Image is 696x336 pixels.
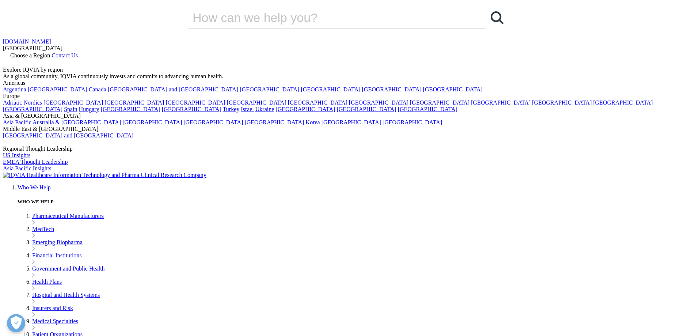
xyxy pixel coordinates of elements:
[79,106,99,112] a: Hungary
[33,119,121,125] a: Australia & [GEOGRAPHIC_DATA]
[104,99,164,106] a: [GEOGRAPHIC_DATA]
[10,52,50,58] span: Choose a Region
[240,86,299,93] a: [GEOGRAPHIC_DATA]
[241,106,254,112] a: Israel
[23,99,42,106] a: Nordics
[3,67,693,73] div: Explore IQVIA by region
[101,106,160,112] a: [GEOGRAPHIC_DATA]
[122,119,182,125] a: [GEOGRAPHIC_DATA]
[188,7,465,29] input: Search
[306,119,320,125] a: Korea
[108,86,238,93] a: [GEOGRAPHIC_DATA] and [GEOGRAPHIC_DATA]
[64,106,77,112] a: Spain
[227,99,286,106] a: [GEOGRAPHIC_DATA]
[3,38,51,45] a: [DOMAIN_NAME]
[28,86,87,93] a: [GEOGRAPHIC_DATA]
[322,119,381,125] a: [GEOGRAPHIC_DATA]
[486,7,508,29] a: Search
[3,99,22,106] a: Adriatic
[471,99,530,106] a: [GEOGRAPHIC_DATA]
[166,99,225,106] a: [GEOGRAPHIC_DATA]
[423,86,483,93] a: [GEOGRAPHIC_DATA]
[3,113,693,119] div: Asia & [GEOGRAPHIC_DATA]
[491,11,503,24] svg: Search
[3,132,133,139] a: [GEOGRAPHIC_DATA] and [GEOGRAPHIC_DATA]
[244,119,304,125] a: [GEOGRAPHIC_DATA]
[3,119,31,125] a: Asia Pacific
[162,106,221,112] a: [GEOGRAPHIC_DATA]
[7,314,25,332] button: Open Preferences
[593,99,653,106] a: [GEOGRAPHIC_DATA]
[398,106,457,112] a: [GEOGRAPHIC_DATA]
[3,86,26,93] a: Argentina
[255,106,274,112] a: Ukraine
[275,106,335,112] a: [GEOGRAPHIC_DATA]
[362,86,422,93] a: [GEOGRAPHIC_DATA]
[3,106,62,112] a: [GEOGRAPHIC_DATA]
[3,45,693,52] div: [GEOGRAPHIC_DATA]
[3,73,693,80] div: As a global community, IQVIA continuously invests and commits to advancing human health.
[89,86,106,93] a: Canada
[301,86,360,93] a: [GEOGRAPHIC_DATA]
[3,93,693,99] div: Europe
[3,126,693,132] div: Middle East & [GEOGRAPHIC_DATA]
[349,99,408,106] a: [GEOGRAPHIC_DATA]
[52,52,78,58] a: Contact Us
[532,99,592,106] a: [GEOGRAPHIC_DATA]
[183,119,243,125] a: [GEOGRAPHIC_DATA]
[383,119,442,125] a: [GEOGRAPHIC_DATA]
[43,99,103,106] a: [GEOGRAPHIC_DATA]
[223,106,240,112] a: Turkey
[336,106,396,112] a: [GEOGRAPHIC_DATA]
[3,80,693,86] div: Americas
[410,99,469,106] a: [GEOGRAPHIC_DATA]
[288,99,347,106] a: [GEOGRAPHIC_DATA]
